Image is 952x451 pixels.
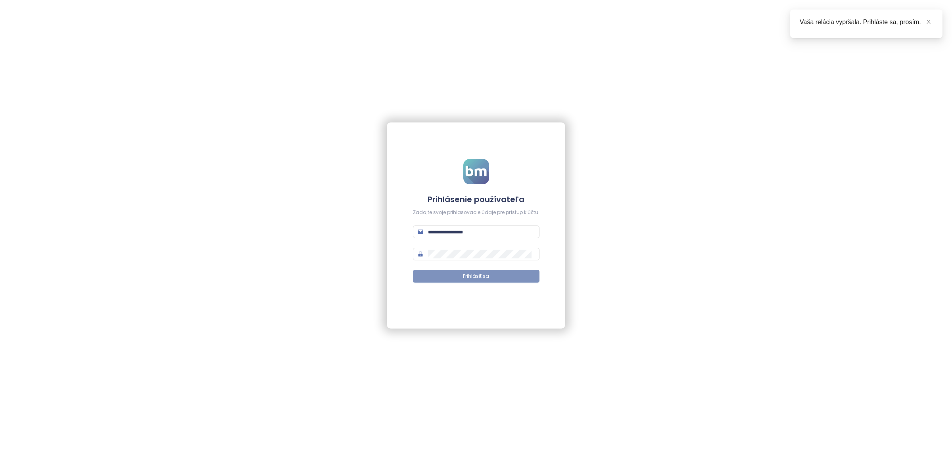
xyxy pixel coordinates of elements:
span: close [926,19,931,25]
div: Zadajte svoje prihlasovacie údaje pre prístup k účtu. [413,209,539,216]
div: Vaša relácia vypršala. Prihláste sa, prosím. [800,17,933,27]
span: Prihlásiť sa [463,273,489,280]
button: Prihlásiť sa [413,270,539,283]
img: logo [463,159,489,184]
span: lock [418,251,423,257]
span: mail [418,229,423,235]
h4: Prihlásenie používateľa [413,194,539,205]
